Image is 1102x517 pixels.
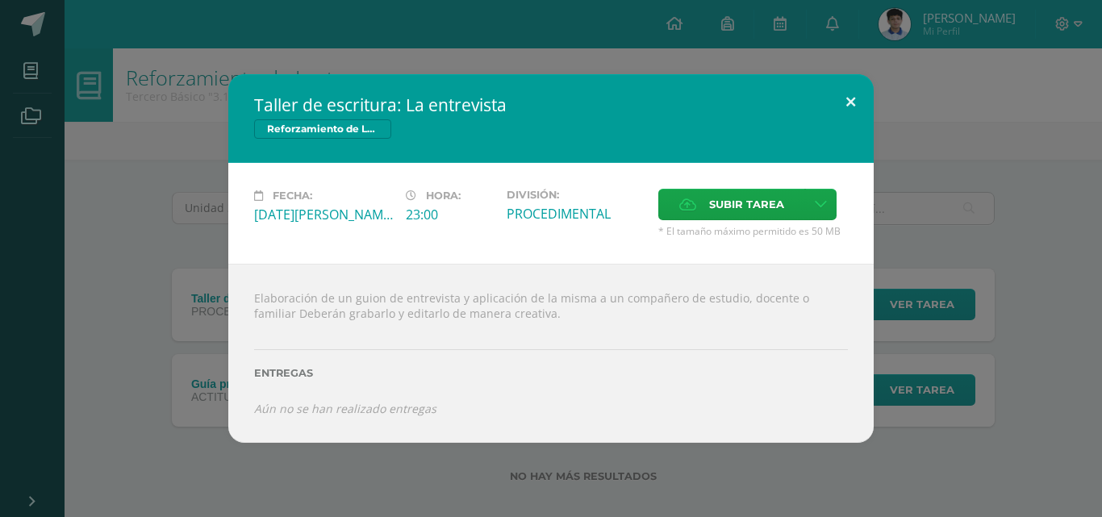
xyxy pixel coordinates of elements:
span: Hora: [426,190,461,202]
div: 23:00 [406,206,494,223]
span: Subir tarea [709,190,784,219]
div: PROCEDIMENTAL [507,205,645,223]
i: Aún no se han realizado entregas [254,401,436,416]
span: Fecha: [273,190,312,202]
span: Reforzamiento de Lectura [254,119,391,139]
div: Elaboración de un guion de entrevista y aplicación de la misma a un compañero de estudio, docente... [228,264,874,442]
label: Entregas [254,367,848,379]
label: División: [507,189,645,201]
h2: Taller de escritura: La entrevista [254,94,848,116]
div: [DATE][PERSON_NAME] [254,206,393,223]
span: * El tamaño máximo permitido es 50 MB [658,224,848,238]
button: Close (Esc) [828,74,874,129]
